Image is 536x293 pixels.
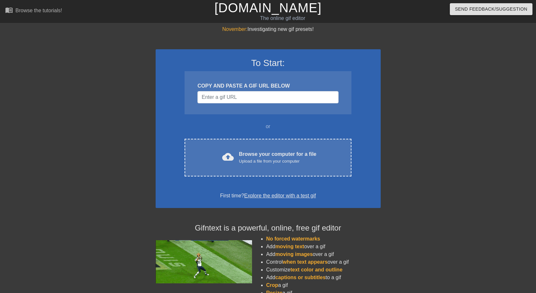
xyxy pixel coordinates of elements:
input: Username [197,91,338,103]
span: Crop [266,282,278,288]
button: Send Feedback/Suggestion [450,3,532,15]
li: a gif [266,281,381,289]
h3: To Start: [164,58,372,69]
div: Browse your computer for a file [239,150,316,165]
span: captions or subtitles [275,275,325,280]
a: Explore the editor with a test gif [244,193,316,198]
span: moving text [275,244,304,249]
div: The online gif editor [182,14,384,22]
div: Browse the tutorials! [15,8,62,13]
li: Add over a gif [266,250,381,258]
span: when text appears [283,259,328,265]
span: November: [222,26,247,32]
span: No forced watermarks [266,236,320,241]
a: Browse the tutorials! [5,6,62,16]
span: Send Feedback/Suggestion [455,5,527,13]
div: Investigating new gif presets! [156,25,381,33]
span: moving images [275,251,313,257]
span: menu_book [5,6,13,14]
img: football_small.gif [156,240,252,283]
div: COPY AND PASTE A GIF URL BELOW [197,82,338,90]
div: or [172,123,364,130]
h4: Gifntext is a powerful, online, free gif editor [156,223,381,233]
span: cloud_upload [222,151,234,163]
div: Upload a file from your computer [239,158,316,165]
li: Customize [266,266,381,274]
li: Control over a gif [266,258,381,266]
li: Add to a gif [266,274,381,281]
span: text color and outline [290,267,342,272]
a: [DOMAIN_NAME] [214,1,322,15]
div: First time? [164,192,372,200]
li: Add over a gif [266,243,381,250]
